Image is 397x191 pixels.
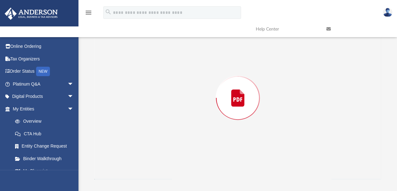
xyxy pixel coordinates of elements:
[85,9,92,16] i: menu
[3,8,60,20] img: Anderson Advisors Platinum Portal
[4,40,83,53] a: Online Ordering
[94,0,381,179] div: Preview
[4,53,83,65] a: Tax Organizers
[67,90,80,103] span: arrow_drop_down
[105,8,112,15] i: search
[383,8,392,17] img: User Pic
[4,90,83,103] a: Digital Productsarrow_drop_down
[9,115,83,128] a: Overview
[67,103,80,115] span: arrow_drop_down
[9,165,80,177] a: My Blueprint
[4,65,83,78] a: Order StatusNEW
[4,78,83,90] a: Platinum Q&Aarrow_drop_down
[36,67,50,76] div: NEW
[9,127,83,140] a: CTA Hub
[67,78,80,91] span: arrow_drop_down
[9,140,83,153] a: Entity Change Request
[85,12,92,16] a: menu
[4,103,83,115] a: My Entitiesarrow_drop_down
[251,17,322,42] a: Help Center
[9,152,83,165] a: Binder Walkthrough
